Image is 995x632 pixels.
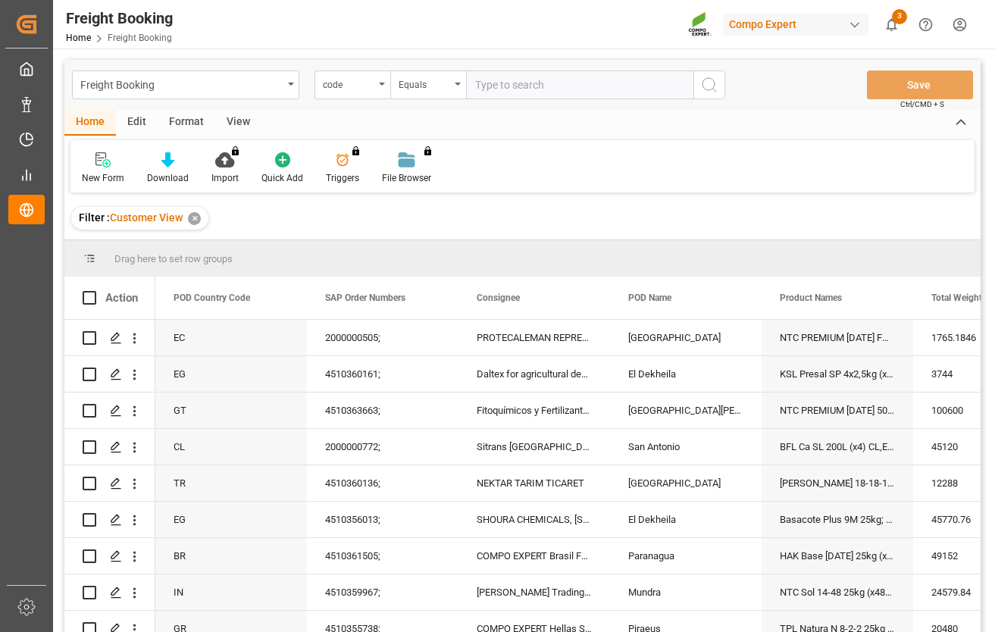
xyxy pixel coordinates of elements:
div: Fitoquímicos y Fertilizantes Especi [458,393,610,428]
div: Daltex for agricultural development [458,356,610,392]
div: Press SPACE to select this row. [64,429,155,465]
div: GT [155,393,307,428]
div: Action [105,291,138,305]
div: Equals [399,74,450,92]
div: NTC Sol 14-48 25kg (x48) DE,EN,ES WW; [762,574,913,610]
span: SAP Order Numbers [325,293,405,303]
div: Press SPACE to select this row. [64,393,155,429]
div: SHOURA CHEMICALS, [STREET_ADDRESS] [458,502,610,537]
div: Format [158,110,215,136]
div: 2000000505; [307,320,458,355]
div: NTC PREMIUM [DATE] 50kg (x25) NLA MTO; [762,393,913,428]
div: KSL Presal SP 4x2,5kg (x36) WW; [762,356,913,392]
div: HAK Base [DATE] 25kg (x48) BR; [762,538,913,574]
div: Paranagua [610,538,762,574]
div: Press SPACE to select this row. [64,356,155,393]
div: New Form [82,171,124,185]
div: Mundra [610,574,762,610]
div: Edit [116,110,158,136]
div: [PERSON_NAME] Trading Co. [458,574,610,610]
div: Quick Add [261,171,303,185]
span: Filter : [79,211,110,224]
div: El Dekheila [610,502,762,537]
img: Screenshot%202023-09-29%20at%2010.02.21.png_1712312052.png [688,11,712,38]
div: NEKTAR TARIM TICARET [458,465,610,501]
div: View [215,110,261,136]
div: 4510361505; [307,538,458,574]
div: EC [155,320,307,355]
button: Compo Expert [723,10,875,39]
div: Press SPACE to select this row. [64,502,155,538]
span: POD Name [628,293,671,303]
div: code [323,74,374,92]
span: POD Country Code [174,293,250,303]
div: NTC PREMIUM [DATE] FOL 50 INT (MSE); [762,320,913,355]
div: El Dekheila [610,356,762,392]
span: 3 [892,9,907,24]
div: ✕ [188,212,201,225]
span: Drag here to set row groups [114,253,233,264]
div: Home [64,110,116,136]
span: Consignee [477,293,520,303]
div: 2000000772; [307,429,458,465]
div: 4510363663; [307,393,458,428]
div: 4510359967; [307,574,458,610]
div: Press SPACE to select this row. [64,465,155,502]
div: Freight Booking [80,74,283,93]
span: Customer View [110,211,183,224]
div: COMPO EXPERT Brasil Fert. Ltda [458,538,610,574]
button: open menu [314,70,390,99]
div: [GEOGRAPHIC_DATA] [610,465,762,501]
div: San Antonio [610,429,762,465]
div: BR [155,538,307,574]
div: Compo Expert [723,14,868,36]
div: BFL Ca SL 200L (x4) CL,ES,LAT MTO; [762,429,913,465]
a: Home [66,33,91,43]
div: [PERSON_NAME] 18-18-18 25kg (x48) INT MSE; [762,465,913,501]
div: EG [155,356,307,392]
div: Press SPACE to select this row. [64,538,155,574]
div: [GEOGRAPHIC_DATA] [610,320,762,355]
input: Type to search [466,70,693,99]
div: PROTECALEMAN REPRESENTACIONES, Químicas PROTEC S.A. [458,320,610,355]
div: Sitrans [GEOGRAPHIC_DATA] [458,429,610,465]
div: CL [155,429,307,465]
div: EG [155,502,307,537]
button: open menu [390,70,466,99]
div: IN [155,574,307,610]
div: 4510360136; [307,465,458,501]
div: [GEOGRAPHIC_DATA][PERSON_NAME] [610,393,762,428]
button: search button [693,70,725,99]
div: 4510360161; [307,356,458,392]
div: Freight Booking [66,7,173,30]
span: Ctrl/CMD + S [900,99,944,110]
div: Basacote Plus 9M 25kg; BC PLUS [DATE] 9M 25kg (x42) WW; [762,502,913,537]
span: Product Names [780,293,842,303]
button: show 3 new notifications [875,8,909,42]
div: 4510356013; [307,502,458,537]
button: Save [867,70,973,99]
div: Download [147,171,189,185]
div: Press SPACE to select this row. [64,320,155,356]
button: Help Center [909,8,943,42]
div: TR [155,465,307,501]
div: Press SPACE to select this row. [64,574,155,611]
button: open menu [72,70,299,99]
